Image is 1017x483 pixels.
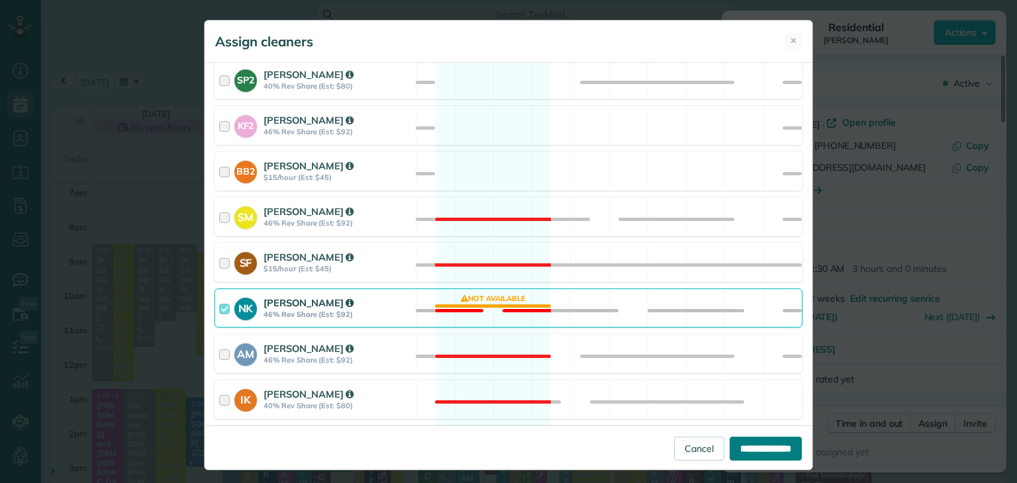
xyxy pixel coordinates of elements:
[264,81,412,91] strong: 40% Rev Share (Est: $80)
[264,68,354,81] strong: [PERSON_NAME]
[264,127,412,136] strong: 46% Rev Share (Est: $92)
[264,173,412,182] strong: $15/hour (Est: $45)
[674,437,724,461] a: Cancel
[234,115,257,133] strong: KF2
[264,388,354,400] strong: [PERSON_NAME]
[264,355,412,365] strong: 46% Rev Share (Est: $92)
[264,264,412,273] strong: $15/hour (Est: $45)
[264,401,412,410] strong: 40% Rev Share (Est: $80)
[264,205,354,218] strong: [PERSON_NAME]
[234,343,257,362] strong: AM
[234,69,257,87] strong: SP2
[234,389,257,408] strong: IK
[264,114,354,126] strong: [PERSON_NAME]
[264,310,412,319] strong: 46% Rev Share (Est: $92)
[264,251,354,263] strong: [PERSON_NAME]
[215,32,313,51] h5: Assign cleaners
[234,206,257,225] strong: SM
[264,218,412,228] strong: 46% Rev Share (Est: $92)
[264,342,354,355] strong: [PERSON_NAME]
[234,161,257,179] strong: BB2
[790,34,797,47] span: ✕
[234,298,257,316] strong: NK
[264,296,354,309] strong: [PERSON_NAME]
[234,252,257,271] strong: SF
[264,159,354,172] strong: [PERSON_NAME]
